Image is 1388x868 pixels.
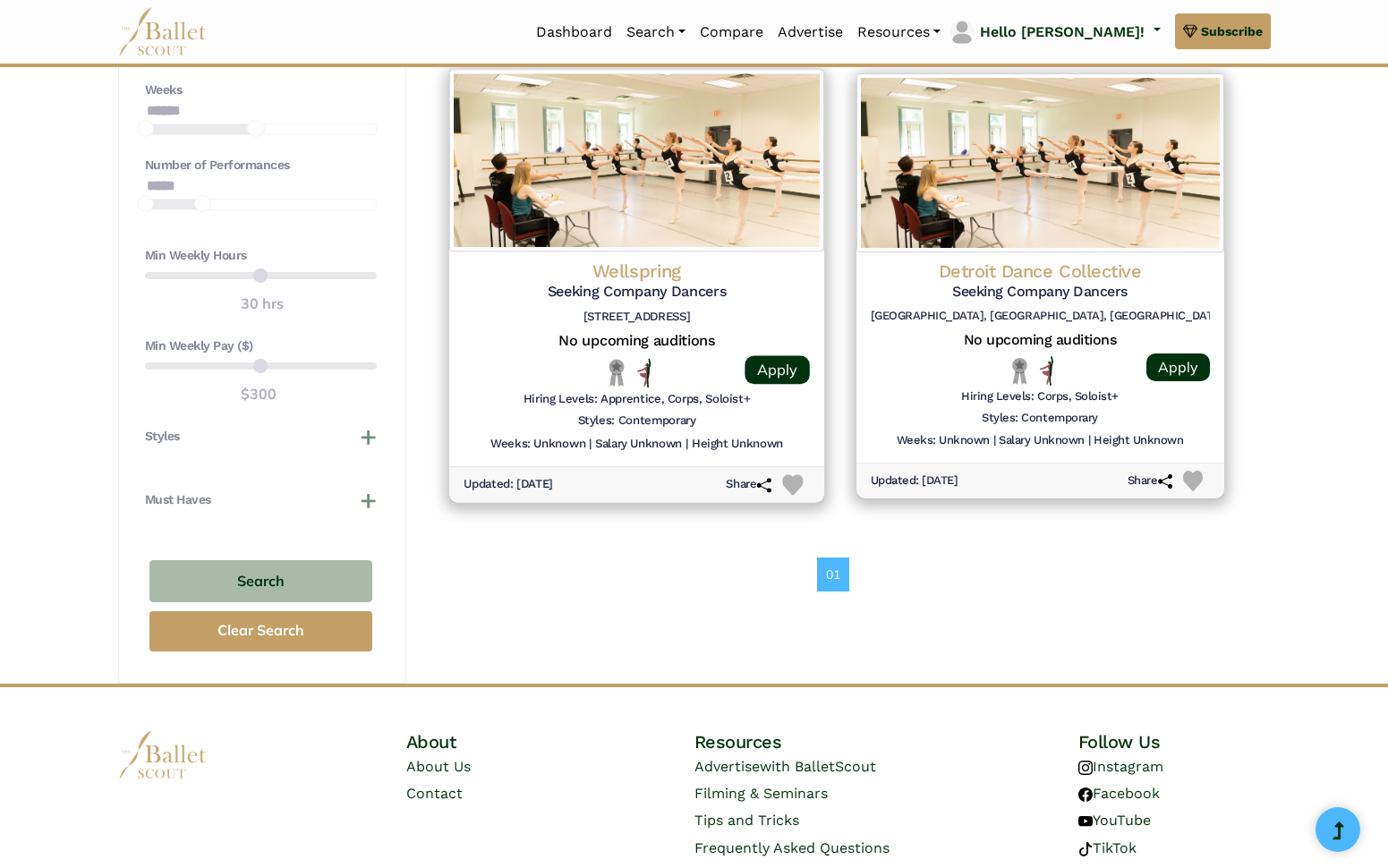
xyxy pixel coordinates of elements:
[145,247,377,265] h4: Min Weekly Hours
[241,383,277,406] output: $300
[1078,812,1151,829] a: YouTube
[850,13,948,51] a: Resources
[1078,785,1160,802] a: Facebook
[1078,787,1093,802] img: facebook logo
[948,18,1160,47] a: profile picture Hello [PERSON_NAME]!
[691,437,782,452] h6: Height Unknown
[694,785,828,802] a: Filming & Seminars
[982,411,1097,426] h6: Styles: Contemporary
[1009,357,1031,385] img: Local
[1078,839,1137,856] a: TikTok
[464,283,810,302] h5: Seeking Company Dancers
[1078,761,1093,775] img: instagram logo
[636,358,650,387] img: All
[145,428,377,446] button: Styles
[1078,730,1271,753] h4: Follow Us
[760,758,876,775] span: with BalletScout
[529,13,619,51] a: Dashboard
[685,437,688,452] h6: |
[149,611,372,651] button: Clear Search
[726,477,771,492] h6: Share
[464,332,810,351] h5: No upcoming auditions
[897,433,990,448] h6: Weeks: Unknown
[694,839,890,856] a: Frequently Asked Questions
[1078,758,1163,775] a: Instagram
[145,491,377,509] button: Must Haves
[1183,471,1204,491] img: Heart
[771,13,850,51] a: Advertise
[406,785,463,802] a: Contact
[871,260,1210,283] h4: Detroit Dance Collective
[448,69,823,251] img: Logo
[1175,13,1271,49] a: Subscribe
[1183,21,1197,41] img: gem.svg
[871,331,1210,350] h5: No upcoming auditions
[980,21,1145,44] p: Hello [PERSON_NAME]!
[145,337,377,355] h4: Min Weekly Pay ($)
[782,474,803,495] img: Heart
[817,557,859,591] nav: Page navigation example
[817,557,849,591] a: 01
[464,477,553,492] h6: Updated: [DATE]
[149,560,372,602] button: Search
[490,437,584,452] h6: Weeks: Unknown
[241,293,284,316] output: 30 hrs
[145,157,377,174] h4: Number of Performances
[145,428,180,446] h4: Styles
[145,81,377,99] h4: Weeks
[856,73,1224,252] img: Logo
[1078,814,1093,829] img: youtube logo
[406,730,599,753] h4: About
[604,358,627,387] img: Local
[406,758,471,775] a: About Us
[694,730,983,753] h4: Resources
[464,259,810,283] h4: Wellspring
[1040,356,1053,385] img: All
[961,389,1119,404] h6: Hiring Levels: Corps, Soloist+
[871,473,958,489] h6: Updated: [DATE]
[145,491,211,509] h4: Must Haves
[1094,433,1183,448] h6: Height Unknown
[589,437,592,452] h6: |
[464,309,810,324] h6: [STREET_ADDRESS]
[594,437,681,452] h6: Salary Unknown
[1128,473,1172,489] h6: Share
[949,20,975,45] img: profile picture
[745,355,809,384] a: Apply
[999,433,1084,448] h6: Salary Unknown
[693,13,771,51] a: Compare
[1201,21,1263,41] span: Subscribe
[871,309,1210,324] h6: [GEOGRAPHIC_DATA], [GEOGRAPHIC_DATA], [GEOGRAPHIC_DATA]
[619,13,693,51] a: Search
[1088,433,1091,448] h6: |
[118,730,208,779] img: logo
[1146,353,1210,381] a: Apply
[871,283,1210,302] h5: Seeking Company Dancers
[694,758,876,775] a: Advertisewith BalletScout
[993,433,996,448] h6: |
[1078,842,1093,856] img: tiktok logo
[577,413,695,429] h6: Styles: Contemporary
[523,391,750,406] h6: Hiring Levels: Apprentice, Corps, Soloist+
[694,812,799,829] a: Tips and Tricks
